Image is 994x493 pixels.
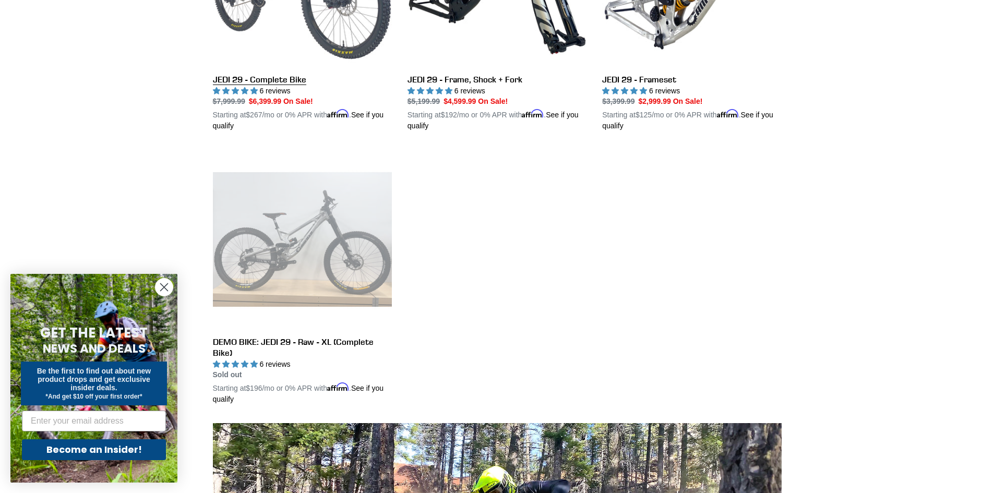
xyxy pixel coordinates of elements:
[43,340,146,357] span: NEWS AND DEALS
[22,411,166,431] input: Enter your email address
[37,367,151,392] span: Be the first to find out about new product drops and get exclusive insider deals.
[45,393,142,400] span: *And get $10 off your first order*
[40,323,148,342] span: GET THE LATEST
[155,278,173,296] button: Close dialog
[22,439,166,460] button: Become an Insider!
